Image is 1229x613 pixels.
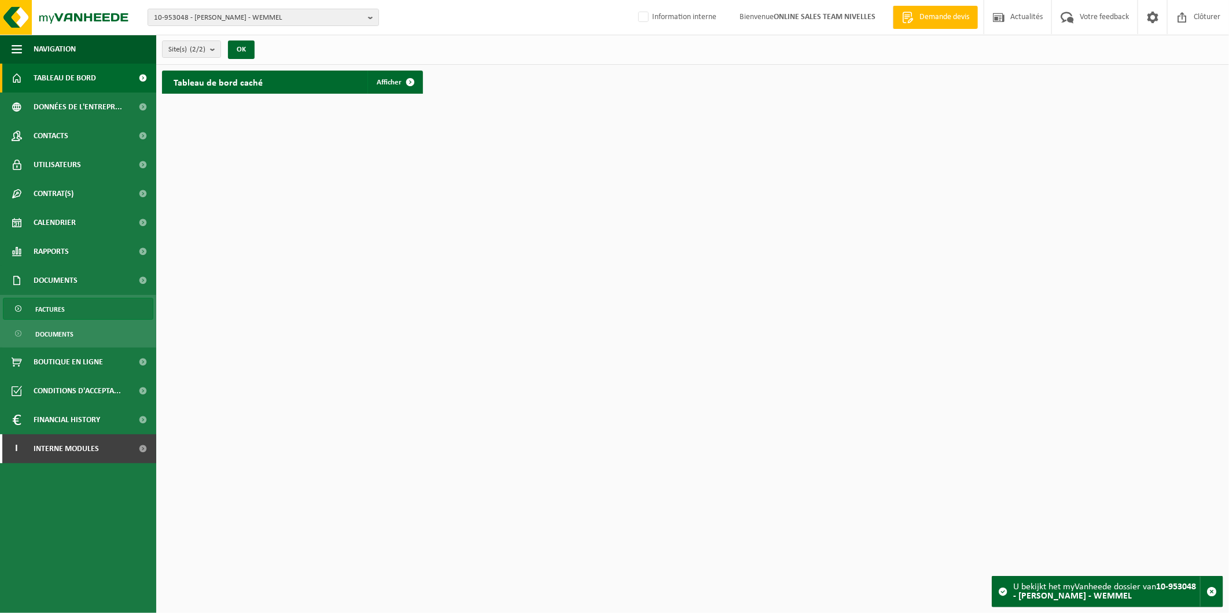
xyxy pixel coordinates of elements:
[190,46,205,53] count: (2/2)
[34,93,122,121] span: Données de l'entrepr...
[3,323,153,345] a: Documents
[148,9,379,26] button: 10-953048 - [PERSON_NAME] - WEMMEL
[1013,577,1200,607] div: U bekijkt het myVanheede dossier van
[34,237,69,266] span: Rapports
[377,79,402,86] span: Afficher
[34,376,121,405] span: Conditions d'accepta...
[162,71,274,93] h2: Tableau de bord caché
[34,405,100,434] span: Financial History
[34,434,99,463] span: Interne modules
[3,298,153,320] a: Factures
[34,348,103,376] span: Boutique en ligne
[774,13,875,21] strong: ONLINE SALES TEAM NIVELLES
[917,12,972,23] span: Demande devis
[34,266,78,295] span: Documents
[228,40,255,59] button: OK
[34,150,81,179] span: Utilisateurs
[34,64,96,93] span: Tableau de bord
[12,434,22,463] span: I
[34,208,76,237] span: Calendrier
[154,9,363,27] span: 10-953048 - [PERSON_NAME] - WEMMEL
[1013,582,1196,601] strong: 10-953048 - [PERSON_NAME] - WEMMEL
[162,40,221,58] button: Site(s)(2/2)
[168,41,205,58] span: Site(s)
[35,323,73,345] span: Documents
[34,35,76,64] span: Navigation
[367,71,422,94] a: Afficher
[636,9,716,26] label: Information interne
[35,298,65,320] span: Factures
[893,6,978,29] a: Demande devis
[34,179,73,208] span: Contrat(s)
[34,121,68,150] span: Contacts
